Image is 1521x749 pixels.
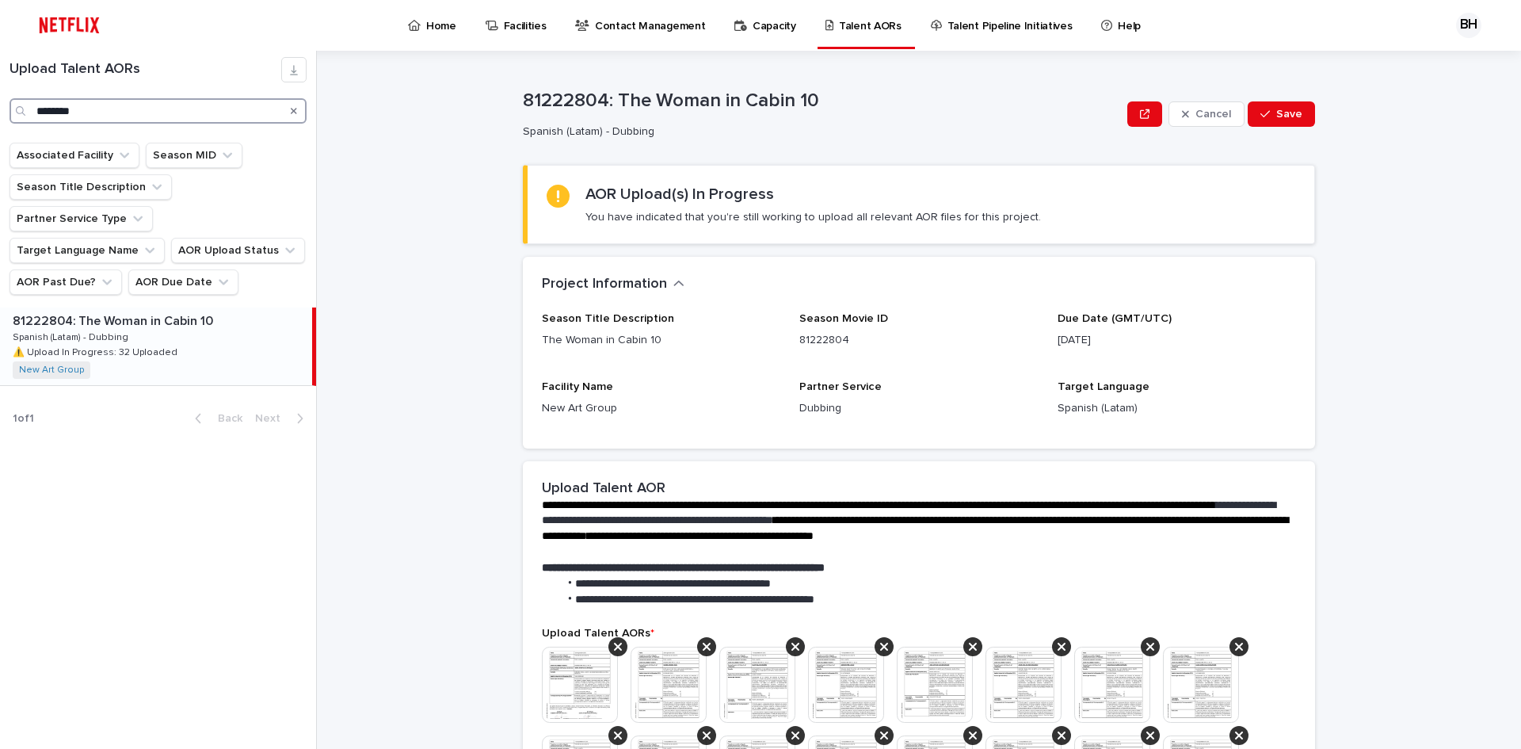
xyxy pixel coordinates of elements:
[799,400,1038,417] p: Dubbing
[255,413,290,424] span: Next
[10,238,165,263] button: Target Language Name
[1058,313,1172,324] span: Due Date (GMT/UTC)
[799,332,1038,349] p: 81222804
[542,332,780,349] p: The Woman in Cabin 10
[13,344,181,358] p: ⚠️ Upload In Progress: 32 Uploaded
[208,413,242,424] span: Back
[1456,13,1481,38] div: BH
[542,276,667,293] h2: Project Information
[10,98,307,124] input: Search
[799,381,882,392] span: Partner Service
[146,143,242,168] button: Season MID
[542,313,674,324] span: Season Title Description
[542,381,613,392] span: Facility Name
[1058,400,1296,417] p: Spanish (Latam)
[10,174,172,200] button: Season Title Description
[542,480,665,498] h2: Upload Talent AOR
[10,61,281,78] h1: Upload Talent AORs
[182,411,249,426] button: Back
[1276,109,1302,120] span: Save
[1195,109,1231,120] span: Cancel
[32,10,107,41] img: ifQbXi3ZQGMSEF7WDB7W
[13,311,216,329] p: 81222804: The Woman in Cabin 10
[1168,101,1245,127] button: Cancel
[799,313,888,324] span: Season Movie ID
[1248,101,1315,127] button: Save
[542,400,780,417] p: New Art Group
[523,125,1115,139] p: Spanish (Latam) - Dubbing
[10,206,153,231] button: Partner Service Type
[19,365,84,376] a: New Art Group
[585,185,774,204] h2: AOR Upload(s) In Progress
[249,411,316,426] button: Next
[10,269,122,295] button: AOR Past Due?
[128,269,238,295] button: AOR Due Date
[10,143,139,168] button: Associated Facility
[1058,381,1149,392] span: Target Language
[542,276,684,293] button: Project Information
[1058,332,1296,349] p: [DATE]
[542,628,654,639] span: Upload Talent AORs
[171,238,305,263] button: AOR Upload Status
[13,329,132,343] p: Spanish (Latam) - Dubbing
[585,210,1041,224] p: You have indicated that you're still working to upload all relevant AOR files for this project.
[523,90,1121,113] p: 81222804: The Woman in Cabin 10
